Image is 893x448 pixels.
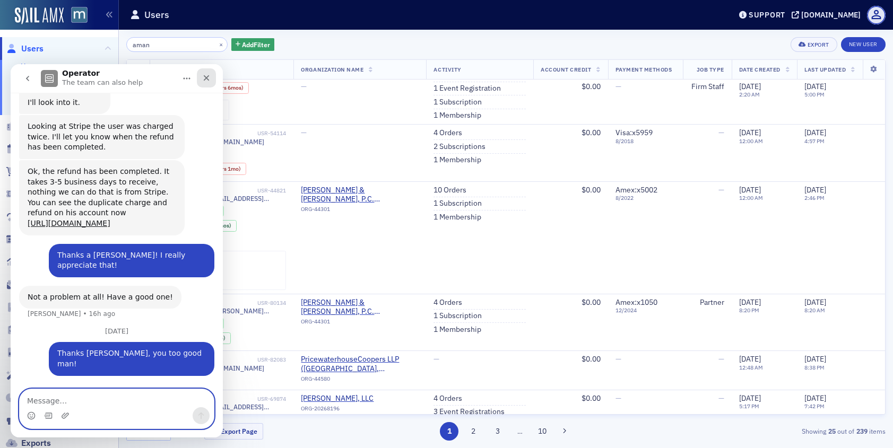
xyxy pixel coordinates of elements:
[615,307,675,314] span: 12 / 2024
[6,302,52,313] a: Content
[126,37,228,52] input: Search…
[6,324,44,336] a: Tasks
[204,423,263,440] button: Export Page
[582,297,601,307] span: $0.00
[21,43,44,55] span: Users
[434,354,439,364] span: —
[804,185,826,195] span: [DATE]
[301,394,397,403] span: Samantha Mansfield, LLC
[440,422,458,441] button: 1
[792,11,864,19] button: [DOMAIN_NAME]
[6,211,74,223] a: Subscriptions
[582,82,601,91] span: $0.00
[9,325,203,343] textarea: Message…
[582,185,601,195] span: $0.00
[718,393,724,403] span: —
[17,155,100,163] a: [URL][DOMAIN_NAME]
[749,10,785,20] div: Support
[301,206,419,216] div: ORG-44301
[615,185,657,195] span: Amex : x5002
[804,128,826,137] span: [DATE]
[739,306,759,314] time: 8:20 PM
[804,306,825,314] time: 8:20 AM
[488,422,507,441] button: 3
[804,91,825,99] time: 5:00 PM
[301,128,307,137] span: —
[718,185,724,195] span: —
[434,298,462,308] a: 4 Orders
[615,354,621,364] span: —
[301,298,419,317] span: Saggar & Rosenberg, P.C. (Rockville, MD)
[6,279,84,291] a: Email Marketing
[739,82,761,91] span: [DATE]
[434,186,466,195] a: 10 Orders
[301,355,419,373] a: PricewaterhouseCoopers LLP ([GEOGRAPHIC_DATA], [GEOGRAPHIC_DATA])
[242,40,270,49] span: Add Filter
[17,102,166,165] div: Ok, the refund has been completed. It takes 3-5 business days to receive, nothing we can do that ...
[533,422,551,441] button: 10
[6,234,73,245] a: Memberships
[582,128,601,137] span: $0.00
[17,228,162,239] div: Not a problem at all! Have a good one!
[6,392,51,403] a: Finance
[804,364,825,371] time: 8:38 PM
[804,402,825,410] time: 7:42 PM
[301,82,307,91] span: —
[697,66,724,73] span: Job Type
[301,186,419,204] span: Saggar & Rosenberg, P.C. (Rockville, MD)
[6,347,63,358] a: E-Learning
[513,426,527,436] span: …
[301,355,419,373] span: PricewaterhouseCoopers LLP (Baltimore, MD)
[6,415,53,426] a: Connect
[804,297,826,307] span: [DATE]
[804,82,826,91] span: [DATE]
[434,325,481,335] a: 1 Membership
[615,297,657,307] span: Amex : x1050
[6,188,73,200] a: Registrations
[718,128,724,137] span: —
[615,66,672,73] span: Payment Methods
[841,37,886,52] a: New User
[739,66,781,73] span: Date Created
[615,138,675,145] span: 8 / 2018
[464,422,483,441] button: 2
[690,298,724,308] div: Partner
[739,364,763,371] time: 12:48 AM
[15,7,64,24] img: SailAMX
[301,186,419,204] a: [PERSON_NAME] & [PERSON_NAME], P.C. ([GEOGRAPHIC_DATA], [GEOGRAPHIC_DATA])
[8,263,204,278] div: [DATE]
[615,393,621,403] span: —
[739,297,761,307] span: [DATE]
[8,180,204,222] div: Justin says…
[21,62,40,71] a: Users
[218,187,286,194] div: USR-44821
[6,370,71,381] a: Automations
[16,347,25,356] button: Emoji picker
[826,426,837,436] strong: 25
[582,354,601,364] span: $0.00
[71,7,88,23] img: SailAMX
[8,222,171,245] div: Not a problem at all! Have a good one![PERSON_NAME] • 16h ago
[434,311,482,321] a: 1 Subscription
[739,354,761,364] span: [DATE]
[739,393,761,403] span: [DATE]
[182,343,199,360] button: Send a message…
[434,142,485,152] a: 2 Subscriptions
[218,130,286,137] div: USR-54114
[867,6,886,24] span: Profile
[854,426,869,436] strong: 239
[50,347,59,356] button: Upload attachment
[218,356,286,363] div: USR-82083
[791,37,837,52] button: Export
[804,137,825,145] time: 4:57 PM
[8,278,204,324] div: Justin says…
